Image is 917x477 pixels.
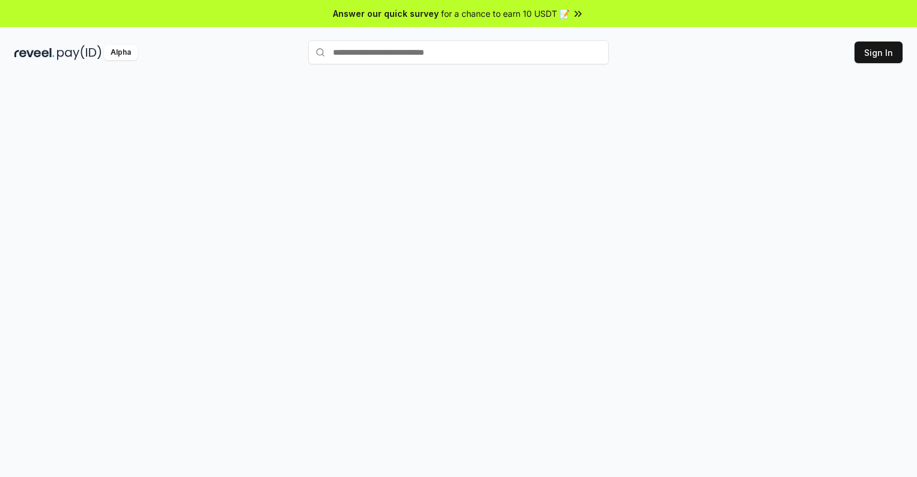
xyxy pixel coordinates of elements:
[441,7,570,20] span: for a chance to earn 10 USDT 📝
[104,45,138,60] div: Alpha
[855,42,903,63] button: Sign In
[14,45,55,60] img: reveel_dark
[333,7,439,20] span: Answer our quick survey
[57,45,102,60] img: pay_id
